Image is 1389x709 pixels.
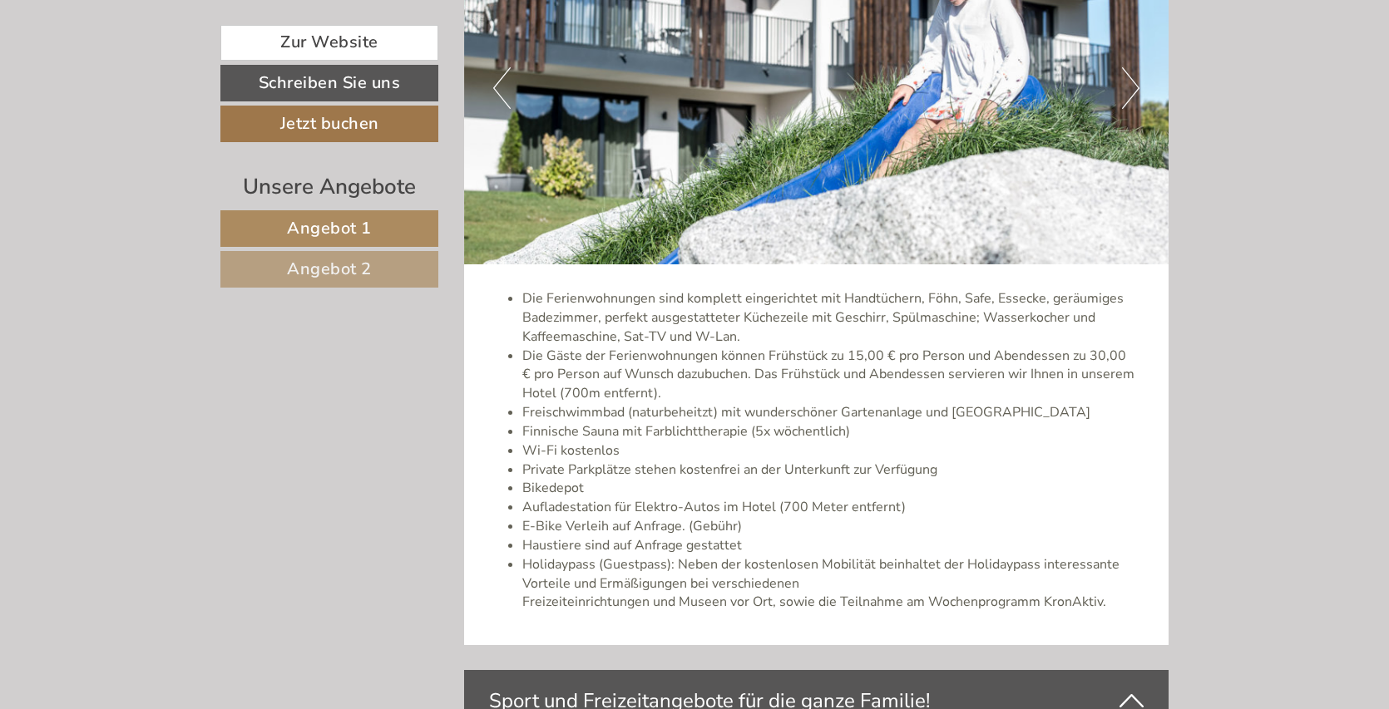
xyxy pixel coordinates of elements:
[25,48,269,62] div: Hotel Kristall
[25,81,269,92] small: 22:36
[287,258,372,280] span: Angebot 2
[1122,67,1139,109] button: Next
[522,460,1144,480] li: Private Parkplätze stehen kostenfrei an der Unterkunft zur Verfügung
[296,12,359,41] div: [DATE]
[220,25,438,61] a: Zur Website
[220,171,438,202] div: Unsere Angebote
[522,441,1144,460] li: Wi-Fi kostenlos
[522,479,1144,498] li: Bikedepot
[12,45,278,96] div: Guten Tag, wie können wir Ihnen helfen?
[543,431,655,467] button: Senden
[522,498,1144,517] li: Aufladestation für Elektro-Autos im Hotel (700 Meter entfernt)
[522,289,1144,347] li: Die Ferienwohnungen sind komplett eingerichtet mit Handtüchern, Föhn, Safe, Essecke, geräumiges B...
[220,65,438,101] a: Schreiben Sie uns
[522,536,1144,555] li: Haustiere sind auf Anfrage gestattet
[287,217,372,239] span: Angebot 1
[522,347,1144,404] li: Die Gäste der Ferienwohnungen können Frühstück zu 15,00 € pro Person und Abendessen zu 30,00 € pr...
[522,422,1144,441] li: Finnische Sauna mit Farblichttherapie (5x wöchentlich)
[522,403,1144,422] li: Freischwimmbad (naturbeheitzt) mit wunderschöner Gartenanlage und [GEOGRAPHIC_DATA]
[220,106,438,142] a: Jetzt buchen
[522,555,1144,613] li: Holidaypass (Guestpass): Neben der kostenlosen Mobilität beinhaltet der Holidaypass interessante ...
[522,517,1144,536] li: E-Bike Verleih auf Anfrage. (Gebühr)
[493,67,511,109] button: Previous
